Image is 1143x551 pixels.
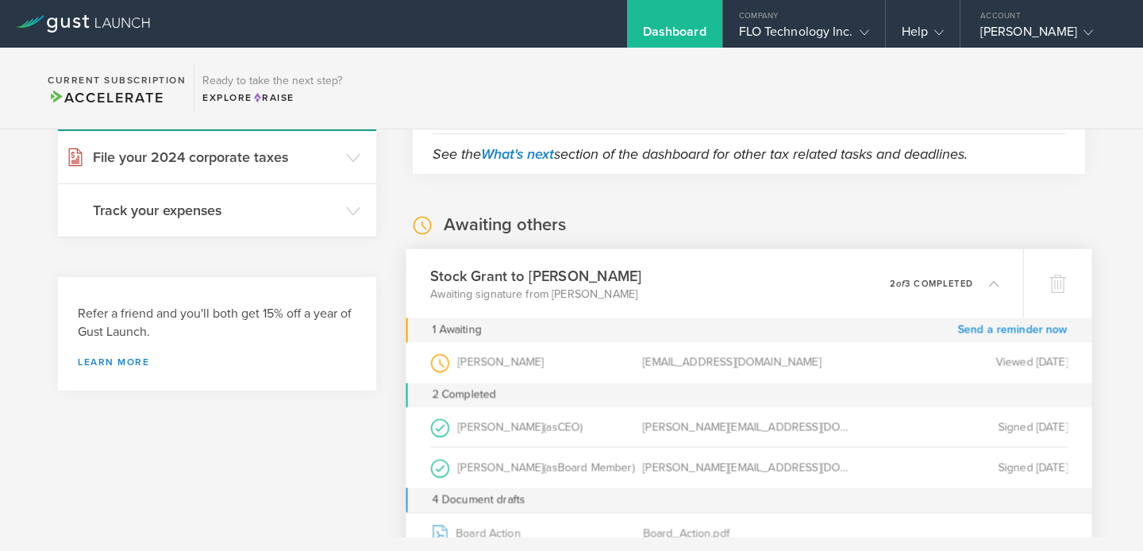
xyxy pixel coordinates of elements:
div: Signed [DATE] [855,447,1068,487]
p: Awaiting signature from [PERSON_NAME] [430,286,641,302]
span: Raise [252,92,294,103]
span: ) [632,460,634,473]
div: [PERSON_NAME] [430,342,643,383]
span: Accelerate [48,89,164,106]
div: Viewed [DATE] [855,342,1068,383]
h3: File your 2024 corporate taxes [93,147,338,168]
h3: Ready to take the next step? [202,75,342,87]
div: [EMAIL_ADDRESS][DOMAIN_NAME] [642,342,855,383]
h3: Track your expenses [93,200,338,221]
span: (as [544,419,557,433]
div: Ready to take the next step?ExploreRaise [194,64,350,113]
span: ) [579,419,582,433]
div: FLO Technology Inc. [739,24,869,48]
div: 2 Completed [406,383,1091,407]
div: Dashboard [643,24,706,48]
h3: Refer a friend and you'll both get 15% off a year of Gust Launch. [78,305,356,341]
a: Send a reminder now [957,318,1068,342]
div: [PERSON_NAME] [430,407,643,446]
div: 4 Document drafts [406,487,1091,512]
div: 1 Awaiting [432,318,481,342]
div: [PERSON_NAME][EMAIL_ADDRESS][DOMAIN_NAME] [642,407,855,446]
h2: Awaiting others [444,214,566,237]
h2: Current Subscription [48,75,186,85]
div: Signed [DATE] [855,407,1068,446]
div: Help [902,24,944,48]
a: What's next [481,145,554,163]
em: of [896,278,905,288]
span: (as [544,460,557,473]
div: [PERSON_NAME] [430,447,643,487]
em: See the section of the dashboard for other tax related tasks and deadlines. [433,145,968,163]
div: Explore [202,91,342,105]
div: [PERSON_NAME] [980,24,1115,48]
span: CEO [557,419,580,433]
p: 2 3 completed [889,279,972,287]
h3: Stock Grant to [PERSON_NAME] [430,264,641,286]
span: Board Member [557,460,632,473]
iframe: Chat Widget [1064,475,1143,551]
div: [PERSON_NAME][EMAIL_ADDRESS][DOMAIN_NAME] [642,447,855,487]
a: Learn more [78,357,356,367]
